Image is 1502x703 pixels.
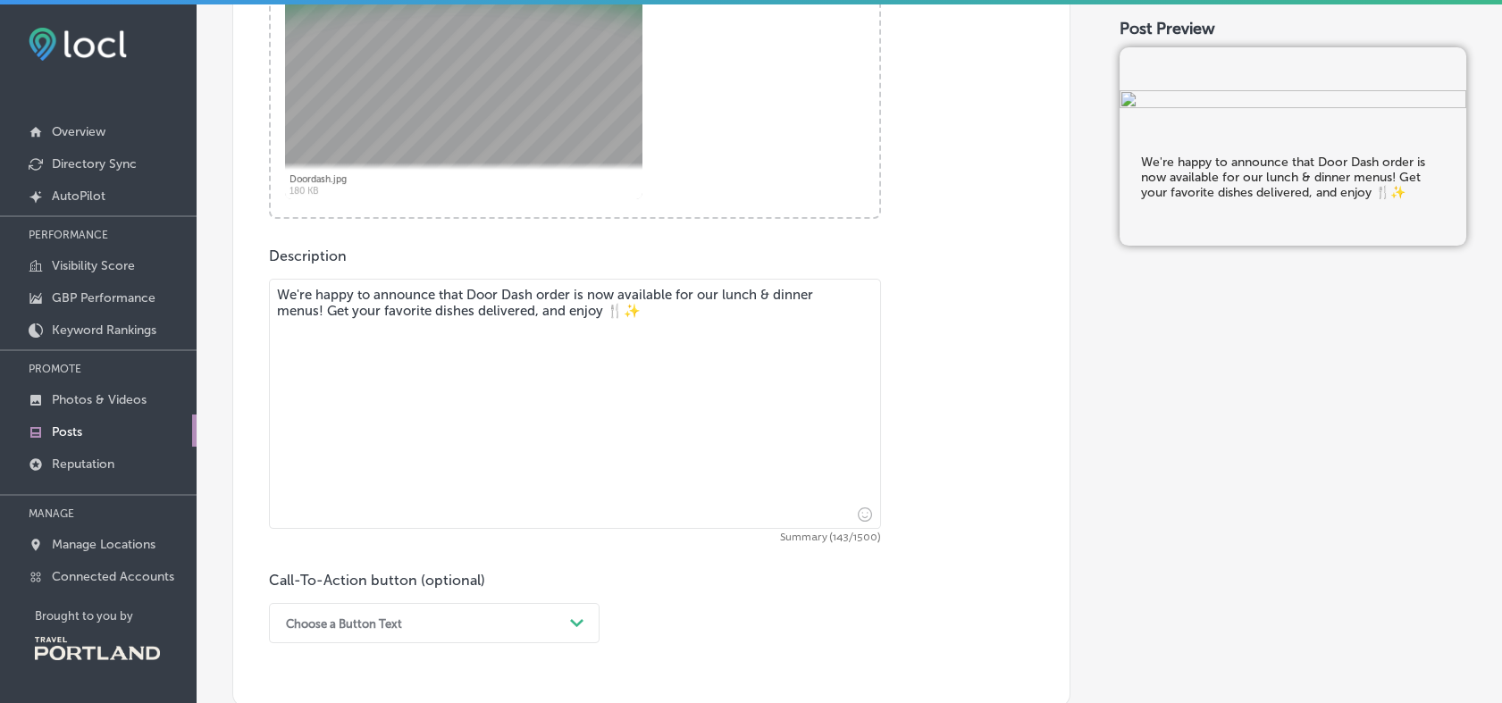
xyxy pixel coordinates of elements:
label: Call-To-Action button (optional) [269,572,485,589]
p: Manage Locations [52,537,155,552]
span: Summary (143/1500) [269,532,881,543]
img: Travel Portland [35,637,160,660]
p: Keyword Rankings [52,322,156,338]
p: Connected Accounts [52,569,174,584]
p: Reputation [52,456,114,472]
div: Choose a Button Text [286,616,402,630]
p: GBP Performance [52,290,155,305]
p: Brought to you by [35,609,197,623]
img: 1aa139ed-f316-4bfe-ad0b-9159f9578f39 [1120,90,1466,112]
span: Insert emoji [850,503,872,525]
textarea: We're happy to announce that Door Dash order is now available for our lunch & dinner menus! Get y... [269,279,881,529]
p: Directory Sync [52,156,137,172]
img: fda3e92497d09a02dc62c9cd864e3231.png [29,28,127,61]
p: Visibility Score [52,258,135,273]
p: Overview [52,124,105,139]
p: Posts [52,424,82,439]
p: AutoPilot [52,188,105,204]
h5: We're happy to announce that Door Dash order is now available for our lunch & dinner menus! Get y... [1141,155,1445,200]
p: Photos & Videos [52,392,147,407]
label: Description [269,247,347,264]
div: Post Preview [1120,19,1466,38]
